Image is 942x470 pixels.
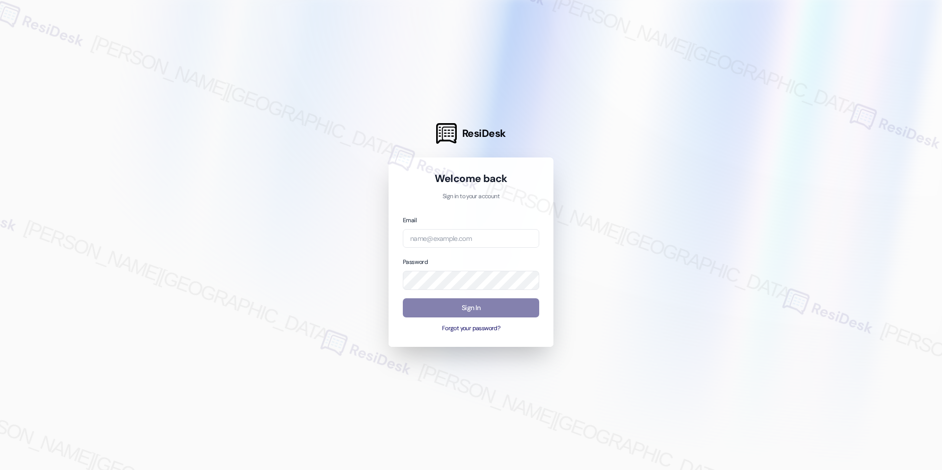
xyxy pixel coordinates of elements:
[403,172,539,185] h1: Welcome back
[403,192,539,201] p: Sign in to your account
[403,258,428,266] label: Password
[403,298,539,317] button: Sign In
[403,216,417,224] label: Email
[403,324,539,333] button: Forgot your password?
[436,123,457,144] img: ResiDesk Logo
[403,229,539,248] input: name@example.com
[462,127,506,140] span: ResiDesk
